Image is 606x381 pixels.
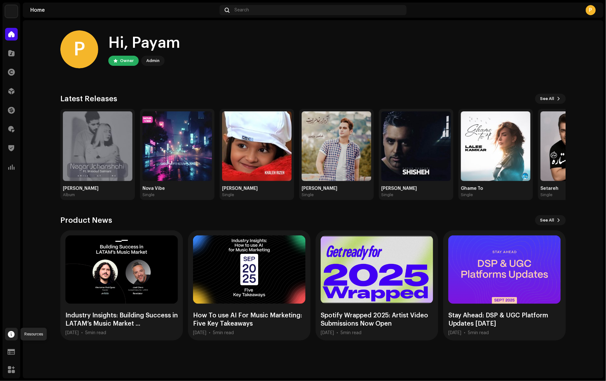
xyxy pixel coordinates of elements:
div: Nova Vibe [142,186,212,191]
img: e2985c3f-522c-4978-a754-897e97069465 [461,111,530,181]
div: Home [30,8,217,13]
div: [PERSON_NAME] [63,186,132,191]
div: [DATE] [193,330,206,335]
div: Industry Insights: Building Success in LATAM’s Music Market ... [65,311,178,328]
div: [PERSON_NAME] [381,186,451,191]
h3: Latest Releases [60,94,117,104]
img: 0084e359-b49b-466b-a49b-30c8a7e57209 [63,111,132,181]
div: 5 [341,330,361,335]
img: 05f4965e-f23c-441c-b75a-9deece600e11 [222,111,292,181]
div: • [209,330,210,335]
span: min read [215,331,234,335]
img: 4624dfea-c2ec-4700-a0d0-12e012ea3075 [302,111,371,181]
div: Owner [120,57,134,65]
div: Single [461,192,473,197]
img: 6d6c3fd1-7d1e-4738-a003-a0b8dce83d1b [142,111,212,181]
div: [PERSON_NAME] [222,186,292,191]
h3: Product News [60,215,112,225]
div: How To use AI For Music Marketing: Five Key Takeaways [193,311,306,328]
div: [DATE] [65,330,79,335]
div: • [336,330,338,335]
div: Album [63,192,75,197]
div: Admin [146,57,160,65]
div: [DATE] [321,330,334,335]
span: min read [343,331,361,335]
div: [DATE] [448,330,462,335]
div: 5 [85,330,106,335]
div: Single [222,192,234,197]
div: Single [541,192,553,197]
span: See All [540,92,554,105]
div: • [81,330,83,335]
div: Hi, Payam [108,33,180,53]
span: min read [471,331,489,335]
div: P [586,5,596,15]
img: 6dfc84ee-69e5-4cae-a1fb-b2a148a81d2f [5,5,18,18]
div: 5 [468,330,489,335]
div: Stay Ahead: DSP & UGC Platform Updates [DATE] [448,311,561,328]
div: Single [302,192,314,197]
div: Single [381,192,393,197]
span: min read [88,331,106,335]
div: [PERSON_NAME] [302,186,371,191]
img: 35d35b4d-0623-4464-b299-8a6d8d064e95 [381,111,451,181]
div: Single [142,192,155,197]
div: • [464,330,466,335]
div: Spotify Wrapped 2025: Artist Video Submissions Now Open [321,311,433,328]
span: See All [540,214,554,227]
span: Search [234,8,249,13]
button: See All [535,215,566,225]
div: Ghame To [461,186,530,191]
button: See All [535,94,566,104]
div: P [60,30,98,68]
div: 5 [213,330,234,335]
